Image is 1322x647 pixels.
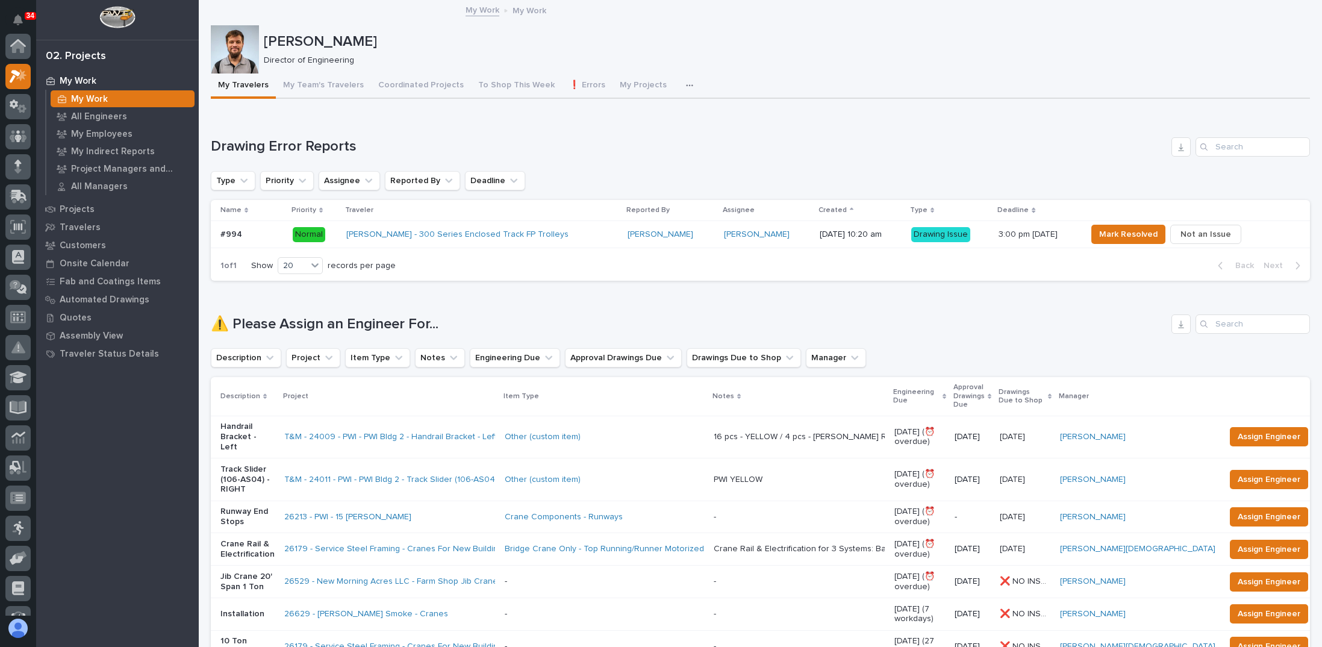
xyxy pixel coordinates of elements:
button: Assign Engineer [1230,604,1308,624]
p: All Managers [71,181,128,192]
a: Projects [36,200,199,218]
p: [DATE] (7 workdays) [894,604,945,625]
button: My Travelers [211,73,276,99]
p: Name [220,204,242,217]
a: My Work [466,2,499,16]
p: [DATE] [955,609,990,619]
div: Notifications34 [15,14,31,34]
p: ❌ NO INSTALL DATE! [1000,607,1053,619]
a: All Engineers [46,108,199,125]
button: Priority [260,171,314,190]
button: Assign Engineer [1230,572,1308,592]
p: Travelers [60,222,101,233]
p: Created [818,204,847,217]
a: Travelers [36,218,199,236]
p: Manager [1059,390,1089,403]
button: Mark Resolved [1091,225,1165,244]
button: Manager [806,348,866,367]
div: Drawing Issue [911,227,970,242]
p: Engineering Due [893,386,940,408]
button: Assign Engineer [1230,540,1308,559]
a: 26213 - PWI - 15 [PERSON_NAME] [284,512,411,522]
a: My Employees [46,125,199,142]
p: Reported By [626,204,670,217]
a: [PERSON_NAME] [1060,512,1126,522]
a: [PERSON_NAME] [1060,609,1126,619]
a: 26629 - [PERSON_NAME] Smoke - Cranes [284,609,448,619]
div: PWI YELLOW [714,475,762,485]
div: Crane Rail & Electrification for 3 Systems: Bay 1: #30 Rail - 120 Amp ElectroTrack Bay 2: #30 Rai... [714,544,885,554]
p: Drawings Due to Shop [999,386,1045,408]
p: My Indirect Reports [71,146,155,157]
p: - [955,512,990,522]
a: All Managers [46,178,199,195]
p: records per page [328,261,396,271]
div: 20 [278,260,307,272]
p: [DATE] (⏰ overdue) [894,427,945,448]
p: My Work [71,94,108,105]
p: Project Managers and Engineers [71,164,190,175]
p: My Work [60,76,96,87]
button: Type [211,171,255,190]
a: [PERSON_NAME] [1060,577,1126,587]
a: 26529 - New Morning Acres LLC - Farm Shop Jib Crane [284,577,498,587]
button: My Projects [613,73,674,99]
p: Projects [60,204,95,215]
span: Not an Issue [1180,227,1231,242]
button: users-avatar [5,616,31,641]
p: Installation [220,609,275,619]
p: #994 [220,227,245,240]
div: 02. Projects [46,50,106,63]
p: [DATE] [1000,472,1027,485]
a: Automated Drawings [36,290,199,308]
input: Search [1196,314,1310,334]
div: 16 pcs - YELLOW / 4 pcs - [PERSON_NAME] RED [714,432,885,442]
button: Back [1208,260,1259,271]
button: To Shop This Week [471,73,562,99]
p: Project [283,390,308,403]
p: Runway End Stops [220,507,275,527]
p: [DATE] [1000,510,1027,522]
a: Other (custom item) [505,475,581,485]
button: Next [1259,260,1310,271]
div: Search [1196,137,1310,157]
button: Reported By [385,171,460,190]
p: Crane Rail & Electrification [220,539,275,560]
button: My Team's Travelers [276,73,371,99]
p: [PERSON_NAME] [264,33,1305,51]
span: Next [1264,260,1290,271]
p: Fab and Coatings Items [60,277,161,287]
p: Customers [60,240,106,251]
a: [PERSON_NAME] [724,230,790,240]
p: [DATE] [1000,430,1027,442]
p: Deadline [997,204,1029,217]
p: - [505,609,704,619]
p: Type [910,204,928,217]
p: All Engineers [71,111,127,122]
a: Crane Components - Runways [505,512,623,522]
button: Description [211,348,281,367]
p: Handrail Bracket - Left [220,422,275,452]
p: [DATE] [955,544,990,554]
p: [DATE] (⏰ overdue) [894,507,945,527]
h1: ⚠️ Please Assign an Engineer For... [211,316,1167,333]
span: Assign Engineer [1238,607,1300,621]
div: - [714,609,716,619]
p: Assembly View [60,331,123,342]
button: Not an Issue [1170,225,1241,244]
a: Customers [36,236,199,254]
a: My Indirect Reports [46,143,199,160]
button: Coordinated Projects [371,73,471,99]
a: Traveler Status Details [36,345,199,363]
a: Fab and Coatings Items [36,272,199,290]
span: Assign Engineer [1238,430,1300,444]
button: Assignee [319,171,380,190]
button: Assign Engineer [1230,427,1308,446]
button: Assign Engineer [1230,507,1308,527]
h1: Drawing Error Reports [211,138,1167,155]
p: 1 of 1 [211,251,246,281]
p: Traveler Status Details [60,349,159,360]
a: Bridge Crane Only - Top Running/Runner Motorized [505,544,704,554]
button: Project [286,348,340,367]
p: My Work [513,3,546,16]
